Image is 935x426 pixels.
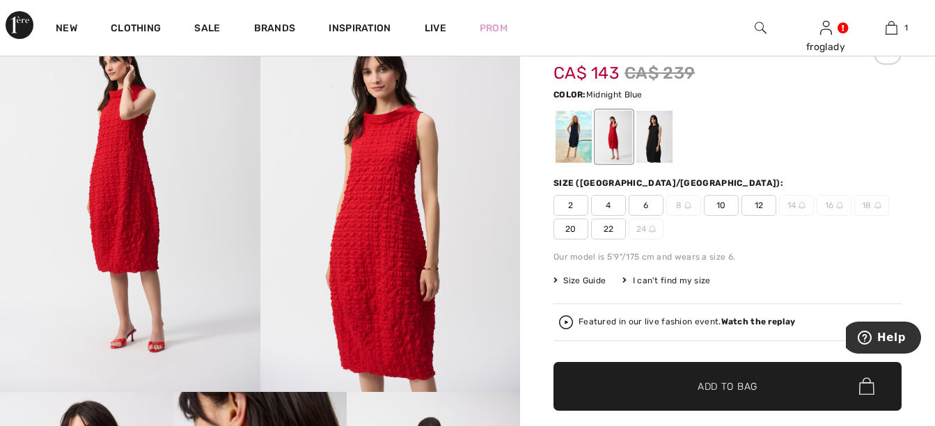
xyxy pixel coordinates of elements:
[636,111,673,163] div: Black
[886,19,897,36] img: My Bag
[622,274,710,287] div: I can't find my size
[684,202,691,209] img: ring-m.svg
[704,195,739,216] span: 10
[854,195,889,216] span: 18
[553,219,588,239] span: 20
[904,22,908,34] span: 1
[559,315,573,329] img: Watch the replay
[480,21,508,35] a: Prom
[553,251,902,263] div: Our model is 5'9"/175 cm and wears a size 6.
[741,195,776,216] span: 12
[859,377,874,395] img: Bag.svg
[254,22,296,37] a: Brands
[556,111,592,163] div: Midnight Blue
[553,90,586,100] span: Color:
[820,21,832,34] a: Sign In
[698,379,757,393] span: Add to Bag
[629,219,663,239] span: 24
[836,202,843,209] img: ring-m.svg
[194,22,220,37] a: Sale
[553,195,588,216] span: 2
[6,11,33,39] img: 1ère Avenue
[629,195,663,216] span: 6
[779,195,814,216] span: 14
[591,219,626,239] span: 22
[859,19,923,36] a: 1
[553,274,606,287] span: Size Guide
[794,40,858,54] div: froglady
[817,195,851,216] span: 16
[874,202,881,209] img: ring-m.svg
[553,362,902,411] button: Add to Bag
[329,22,391,37] span: Inspiration
[579,317,795,326] div: Featured in our live fashion event.
[260,2,521,392] img: Knee-Length Shift Dress Style 241204. 2
[721,317,796,326] strong: Watch the replay
[111,22,161,37] a: Clothing
[596,111,632,163] div: Radiant red
[425,21,446,35] a: Live
[755,19,767,36] img: search the website
[553,177,786,189] div: Size ([GEOGRAPHIC_DATA]/[GEOGRAPHIC_DATA]):
[56,22,77,37] a: New
[846,322,921,356] iframe: Opens a widget where you can find more information
[649,226,656,232] img: ring-m.svg
[553,49,619,83] span: CA$ 143
[799,202,806,209] img: ring-m.svg
[624,61,695,86] span: CA$ 239
[666,195,701,216] span: 8
[586,90,643,100] span: Midnight Blue
[820,19,832,36] img: My Info
[591,195,626,216] span: 4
